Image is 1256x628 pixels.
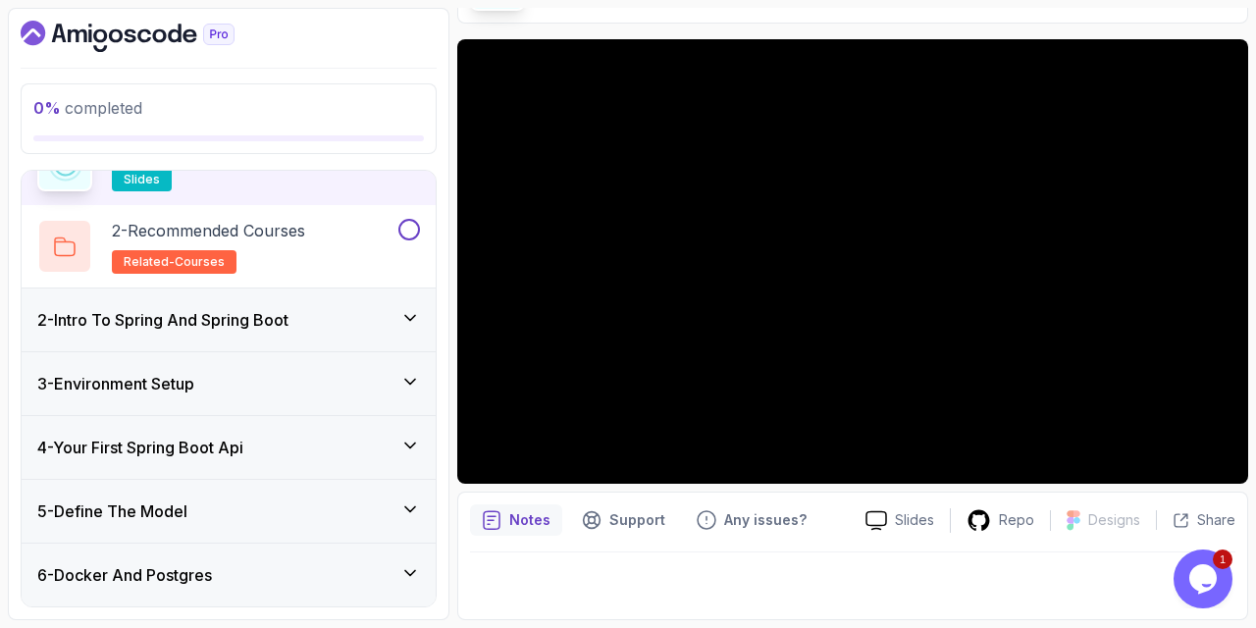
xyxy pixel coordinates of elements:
button: 4-Your First Spring Boot Api [22,416,436,479]
h3: 3 - Environment Setup [37,372,194,395]
button: 3-Environment Setup [22,352,436,415]
p: 2 - Recommended Courses [112,219,305,242]
h3: 4 - Your First Spring Boot Api [37,436,243,459]
button: Feedback button [685,504,818,536]
a: Dashboard [21,21,280,52]
p: Share [1197,510,1235,530]
button: notes button [470,504,562,536]
button: 2-Intro To Spring And Spring Boot [22,288,436,351]
p: Support [609,510,665,530]
button: 6-Docker And Postgres [22,544,436,606]
h3: 2 - Intro To Spring And Spring Boot [37,308,288,332]
a: Slides [850,510,950,531]
button: 2-Recommended Coursesrelated-courses [37,219,420,274]
h3: 5 - Define The Model [37,499,187,523]
button: Share [1156,510,1235,530]
p: Designs [1088,510,1140,530]
span: slides [124,172,160,187]
iframe: chat widget [1174,549,1236,608]
p: Repo [999,510,1034,530]
span: completed [33,98,142,118]
p: Slides [895,510,934,530]
span: 0 % [33,98,61,118]
h3: 6 - Docker And Postgres [37,563,212,587]
span: related-courses [124,254,225,270]
p: Any issues? [724,510,807,530]
button: 5-Define The Model [22,480,436,543]
a: Repo [951,508,1050,533]
button: Support button [570,504,677,536]
p: Notes [509,510,550,530]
